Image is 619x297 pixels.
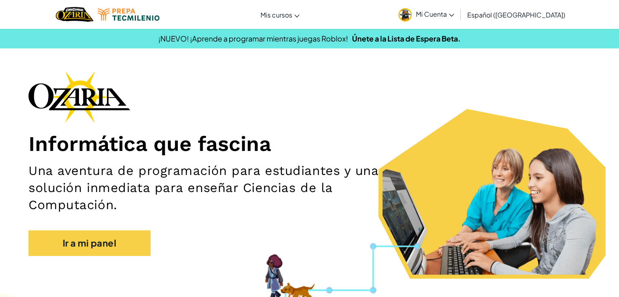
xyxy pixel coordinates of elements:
img: Home [56,6,94,23]
a: Ir a mi panel [28,230,151,256]
img: avatar [398,8,412,22]
a: Mi Cuenta [394,2,458,27]
a: Únete a la Lista de Espera Beta. [352,34,461,43]
span: ¡NUEVO! ¡Aprende a programar mientras juegas Roblox! [158,34,348,43]
a: Español ([GEOGRAPHIC_DATA]) [463,4,569,26]
span: Mis cursos [260,11,292,19]
h1: Informática que fascina [28,131,591,156]
span: Mi Cuenta [416,10,454,18]
img: Tecmilenio logo [98,9,160,21]
img: Ozaria branding logo [28,71,130,123]
a: Mis cursos [256,4,304,26]
a: Ozaria by CodeCombat logo [56,6,94,23]
span: Español ([GEOGRAPHIC_DATA]) [467,11,565,19]
h2: Una aventura de programación para estudiantes y una solución inmediata para enseñar Ciencias de l... [28,162,405,214]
